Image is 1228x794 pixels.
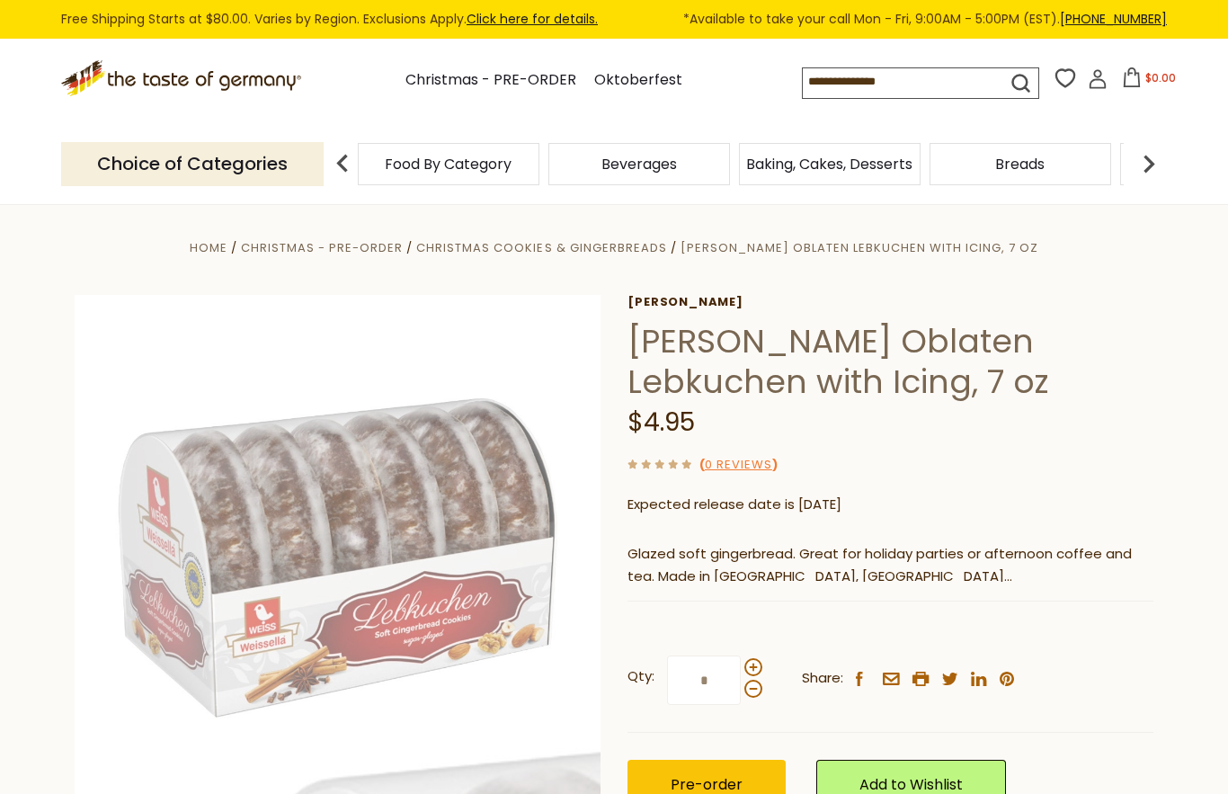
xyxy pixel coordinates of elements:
a: Christmas - PRE-ORDER [405,68,576,93]
a: 0 Reviews [705,456,772,475]
p: Expected release date is [DATE] [627,494,1153,516]
a: Click here for details. [467,10,598,28]
a: Oktoberfest [594,68,682,93]
p: Glazed soft gingerbread. Great for holiday parties or afternoon coffee and tea. Made in [GEOGRAPH... [627,543,1153,588]
span: ( ) [699,456,778,473]
span: $0.00 [1145,70,1176,85]
strong: Qty: [627,665,654,688]
span: $4.95 [627,405,695,440]
a: Baking, Cakes, Desserts [746,157,912,171]
p: Choice of Categories [61,142,324,186]
h1: [PERSON_NAME] Oblaten Lebkuchen with Icing, 7 oz [627,321,1153,402]
a: [PHONE_NUMBER] [1060,10,1167,28]
a: [PERSON_NAME] [627,295,1153,309]
span: *Available to take your call Mon - Fri, 9:00AM - 5:00PM (EST). [683,9,1167,30]
a: Beverages [601,157,677,171]
a: Home [190,239,227,256]
a: Breads [995,157,1045,171]
a: Food By Category [385,157,512,171]
a: [PERSON_NAME] Oblaten Lebkuchen with Icing, 7 oz [681,239,1038,256]
a: Christmas Cookies & Gingerbreads [416,239,666,256]
img: next arrow [1131,146,1167,182]
div: Free Shipping Starts at $80.00. Varies by Region. Exclusions Apply. [61,9,1167,30]
img: previous arrow [325,146,360,182]
span: Share: [802,667,843,690]
a: Christmas - PRE-ORDER [241,239,403,256]
input: Qty: [667,656,741,705]
button: $0.00 [1111,67,1188,94]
